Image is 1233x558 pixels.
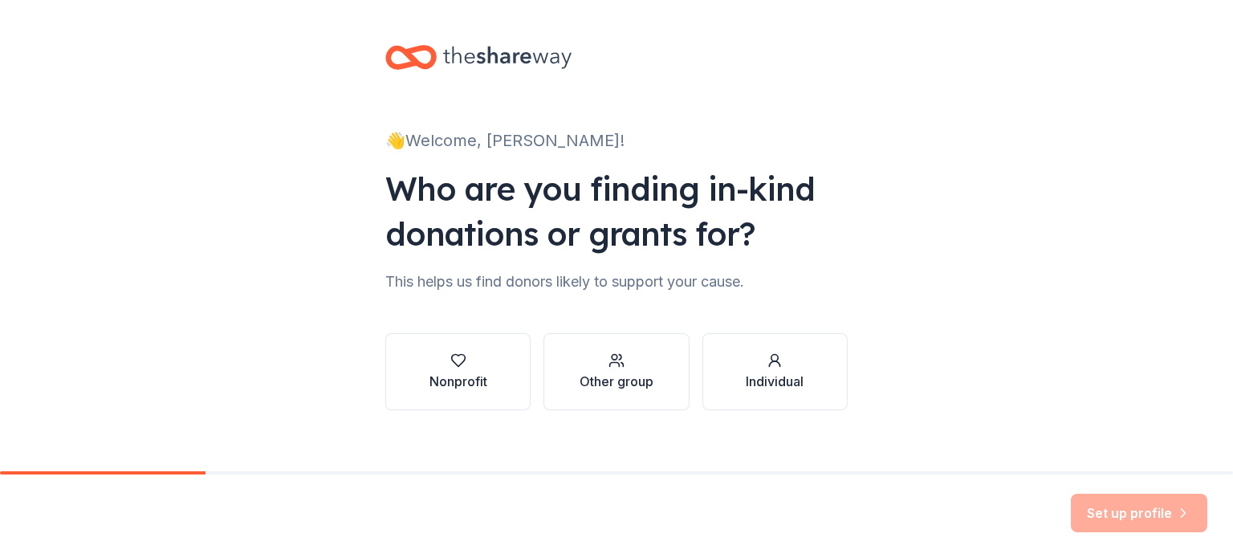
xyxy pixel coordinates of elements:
button: Individual [702,333,848,410]
div: This helps us find donors likely to support your cause. [385,269,848,295]
button: Nonprofit [385,333,531,410]
div: 👋 Welcome, [PERSON_NAME]! [385,128,848,153]
button: Other group [543,333,689,410]
div: Other group [580,372,653,391]
div: Individual [746,372,804,391]
div: Nonprofit [429,372,487,391]
div: Who are you finding in-kind donations or grants for? [385,166,848,256]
